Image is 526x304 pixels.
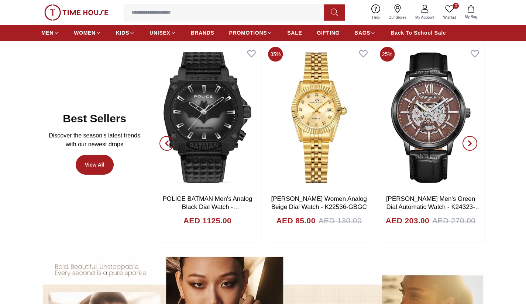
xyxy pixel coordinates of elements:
a: 0Wishlist [439,3,460,22]
p: Discover the season’s latest trends with our newest drops [47,131,142,149]
span: Help [369,15,383,20]
span: Back To School Sale [391,29,446,36]
h2: Best Sellers [63,112,126,125]
a: [PERSON_NAME] Women Analog Beige Dial Watch - K22536-GBGC [271,195,367,210]
span: MEN [41,29,54,36]
a: Back To School Sale [391,26,446,39]
span: PROMOTIONS [229,29,267,36]
span: BAGS [354,29,370,36]
span: SALE [287,29,302,36]
a: BRANDS [191,26,214,39]
a: Our Stores [384,3,411,22]
a: POLICE BATMAN Men's Analog Black Dial Watch - PEWGD0022601 [162,195,252,219]
span: 25% [380,47,395,62]
span: 35% [268,47,283,62]
img: Kenneth Scott Men's Green Dial Automatic Watch - K24323-BLBH [377,44,484,191]
a: Help [368,3,384,22]
a: View All [76,155,114,175]
h4: AED 1125.00 [183,215,231,227]
img: ... [44,4,109,21]
a: GIFTING [317,26,340,39]
a: BAGS [354,26,376,39]
a: SALE [287,26,302,39]
a: [PERSON_NAME] Men's Green Dial Automatic Watch - K24323-BLBH [386,195,481,219]
a: PROMOTIONS [229,26,273,39]
span: BRANDS [191,29,214,36]
span: Our Stores [386,15,409,20]
a: WOMEN [74,26,101,39]
span: My Bag [462,14,480,20]
a: MEN [41,26,59,39]
span: KIDS [116,29,129,36]
span: UNISEX [149,29,170,36]
h4: AED 203.00 [386,215,429,227]
span: 0 [453,3,459,9]
a: UNISEX [149,26,176,39]
span: WOMEN [74,29,96,36]
h4: AED 85.00 [276,215,315,227]
span: My Account [412,15,437,20]
img: POLICE BATMAN Men's Analog Black Dial Watch - PEWGD0022601 [154,44,261,191]
span: AED 270.00 [432,215,475,227]
button: My Bag [460,4,482,21]
a: KIDS [116,26,135,39]
span: GIFTING [317,29,340,36]
span: Wishlist [440,15,459,20]
img: Kenneth Scott Women Analog Beige Dial Watch - K22536-GBGC [265,44,373,191]
span: AED 130.00 [319,215,362,227]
